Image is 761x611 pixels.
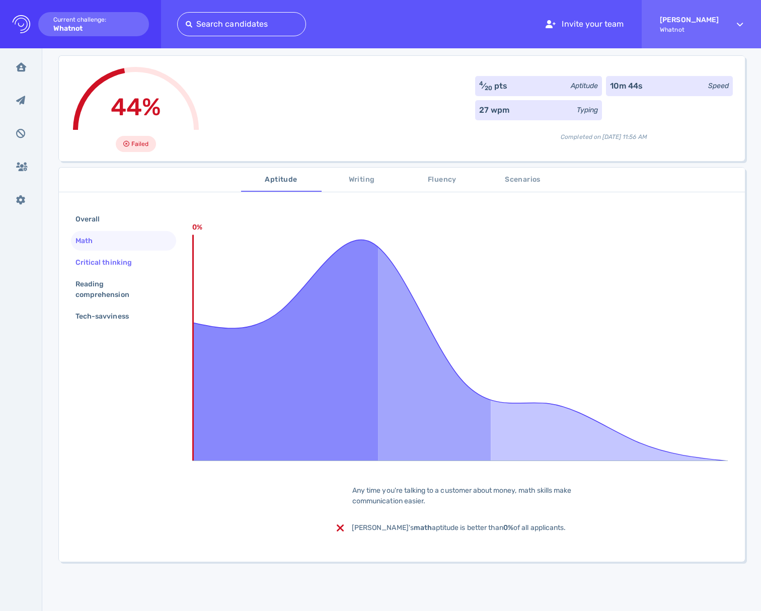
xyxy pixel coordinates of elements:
[479,80,483,87] sup: 4
[503,523,513,532] b: 0%
[73,277,166,302] div: Reading comprehension
[337,485,588,506] div: Any time you're talking to a customer about money, math skills make communication easier.
[485,85,492,92] sub: 20
[73,255,144,270] div: Critical thinking
[475,124,733,141] div: Completed on [DATE] 11:56 AM
[73,212,112,226] div: Overall
[571,81,598,91] div: Aptitude
[577,105,598,115] div: Typing
[414,523,432,532] b: math
[352,523,566,532] span: [PERSON_NAME]'s aptitude is better than of all applicants.
[328,174,396,186] span: Writing
[479,104,509,116] div: 27 wpm
[660,26,719,33] span: Whatnot
[247,174,316,186] span: Aptitude
[73,234,105,248] div: Math
[610,80,643,92] div: 10m 44s
[192,223,202,232] text: 0%
[73,309,141,324] div: Tech-savviness
[131,138,148,150] span: Failed
[408,174,477,186] span: Fluency
[489,174,557,186] span: Scenarios
[111,93,161,121] span: 44%
[479,80,507,92] div: ⁄ pts
[708,81,729,91] div: Speed
[660,16,719,24] strong: [PERSON_NAME]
